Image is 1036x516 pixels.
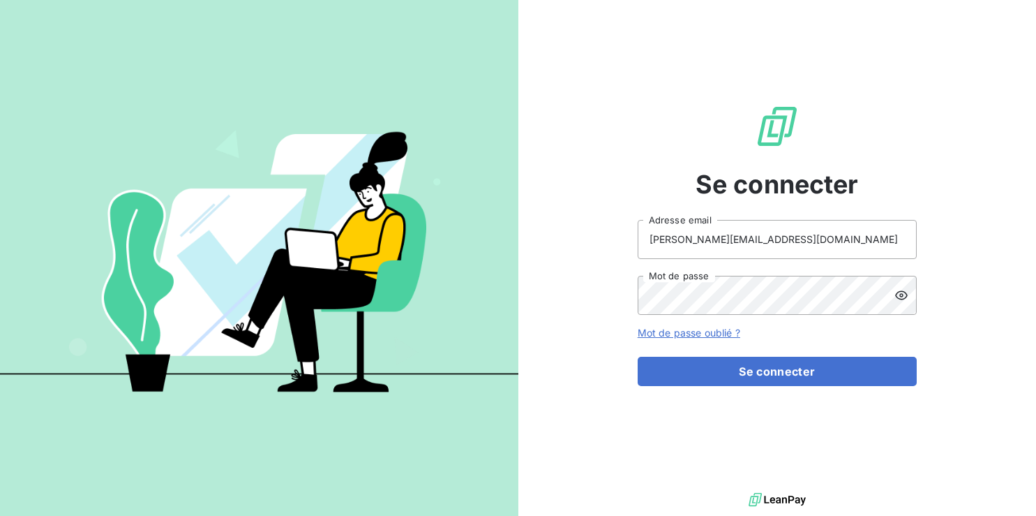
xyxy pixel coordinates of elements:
span: Se connecter [696,165,859,203]
button: Se connecter [638,357,917,386]
a: Mot de passe oublié ? [638,327,740,339]
img: Logo LeanPay [755,104,799,149]
input: placeholder [638,220,917,259]
img: logo [749,489,806,510]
